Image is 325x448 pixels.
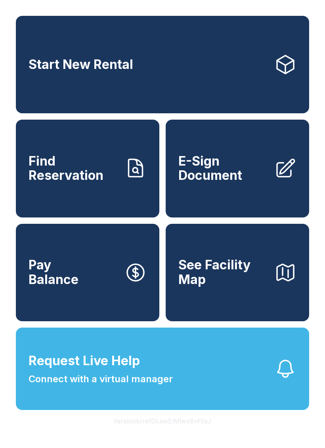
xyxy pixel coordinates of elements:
button: VersionkrrefDLawElMlwz8nfSsJ [107,410,218,432]
button: Request Live HelpConnect with a virtual manager [16,328,309,410]
span: Connect with a virtual manager [29,372,173,386]
span: E-Sign Document [178,154,268,183]
span: Start New Rental [29,57,133,72]
a: Find Reservation [16,120,159,217]
a: E-Sign Document [166,120,309,217]
span: Request Live Help [29,351,140,370]
span: See Facility Map [178,258,268,287]
a: Start New Rental [16,16,309,113]
span: Pay Balance [29,258,78,287]
button: See Facility Map [166,224,309,321]
span: Find Reservation [29,154,118,183]
button: PayBalance [16,224,159,321]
